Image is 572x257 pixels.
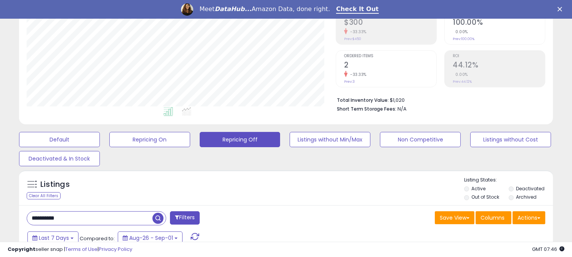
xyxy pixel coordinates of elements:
button: Filters [170,211,200,225]
button: Save View [435,211,474,224]
small: 0.00% [453,29,468,35]
span: ROI [453,54,545,58]
label: Archived [516,194,537,200]
button: Repricing On [109,132,190,147]
div: seller snap | | [8,246,132,253]
small: Prev: 100.00% [453,37,474,41]
i: DataHub... [215,5,252,13]
a: Terms of Use [65,246,98,253]
h2: 44.12% [453,61,545,71]
div: Clear All Filters [27,192,61,199]
p: Listing States: [464,177,553,184]
small: Prev: 44.12% [453,79,472,84]
button: Aug-26 - Sep-01 [118,231,183,244]
button: Listings without Cost [470,132,551,147]
span: Compared to: [80,235,115,242]
img: Profile image for Georgie [181,3,193,16]
div: Meet Amazon Data, done right. [199,5,330,13]
span: 2025-09-9 07:46 GMT [532,246,564,253]
button: Actions [513,211,545,224]
small: -33.33% [348,72,367,77]
a: Privacy Policy [99,246,132,253]
div: Close [558,7,565,11]
label: Active [471,185,485,192]
span: N/A [397,105,407,112]
span: Aug-26 - Sep-01 [129,234,173,242]
span: Columns [481,214,505,222]
h5: Listings [40,179,70,190]
a: Check It Out [336,5,379,14]
h2: 100.00% [453,18,545,28]
span: Last 7 Days [39,234,69,242]
small: 0.00% [453,72,468,77]
h2: $300 [344,18,436,28]
button: Repricing Off [200,132,280,147]
h2: 2 [344,61,436,71]
li: $1,020 [337,95,540,104]
label: Deactivated [516,185,545,192]
span: Ordered Items [344,54,436,58]
button: Columns [476,211,511,224]
button: Last 7 Days [27,231,79,244]
button: Deactivated & In Stock [19,151,100,166]
b: Total Inventory Value: [337,97,389,103]
button: Default [19,132,100,147]
small: -33.33% [348,29,367,35]
button: Non Competitive [380,132,461,147]
label: Out of Stock [471,194,499,200]
button: Listings without Min/Max [290,132,370,147]
strong: Copyright [8,246,35,253]
b: Short Term Storage Fees: [337,106,396,112]
small: Prev: $450 [344,37,361,41]
small: Prev: 3 [344,79,355,84]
